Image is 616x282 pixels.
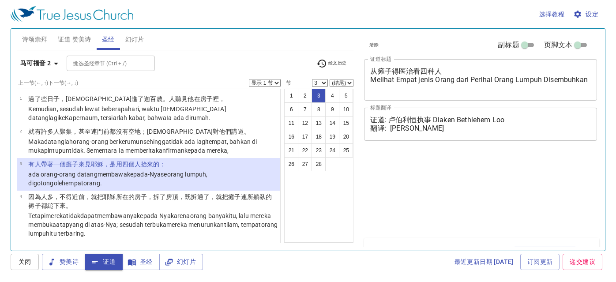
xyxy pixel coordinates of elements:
wg2076: 房子 [200,95,225,102]
wg2532: datanglah [28,138,257,154]
span: 3 [19,161,22,166]
span: 最近更新日期 [DATE] [454,256,514,267]
wg5064: orang. [83,180,102,187]
wg2532: mereka [28,212,278,237]
span: 证道 赞美诗 [58,34,91,45]
textarea: 从瘫子得医治看四种人 Melihat Empat jenis Orang dari Perihal Orang Lumpuh Disembuhkan [370,67,591,92]
button: 12 [298,116,312,130]
button: 18 [312,130,326,144]
wg2374: 前 [103,128,250,135]
wg3699: ; sesudah terbuka [28,221,278,237]
span: 赞美诗 [49,256,79,267]
span: 订阅更新 [527,256,553,267]
button: 23 [312,143,326,158]
button: 3 [312,89,326,103]
wg2895: 都縋下來 [41,202,72,209]
wg4314: 都沒有 [109,128,250,135]
button: 4 [325,89,339,103]
wg1519: Kapernaum [65,114,210,121]
wg1223: 些日子 [41,95,225,102]
button: 证道 [85,254,123,270]
button: 21 [284,143,298,158]
span: 关闭 [18,256,32,267]
button: 经文历史 [311,57,352,70]
wg3624: . [209,114,210,121]
wg2258: 的房子，拆了 [28,193,272,209]
span: 证道 [92,256,116,267]
b: 马可福音 2 [20,58,51,69]
button: 26 [284,157,298,171]
button: 9 [325,102,339,117]
button: 选择教程 [536,6,568,23]
label: 节 [284,80,291,86]
wg2532: 有許多人 [35,128,250,135]
p: Kemudian [28,105,278,122]
wg846: , [227,147,229,154]
wg3366: . Sementara Ia memberitakan [83,147,229,154]
button: 圣经 [122,254,160,270]
wg4721: yang di atas-Nya [28,221,278,237]
button: 15 [339,116,353,130]
wg1519: 迦百農 [144,95,225,102]
button: 10 [339,102,353,117]
p: Maka [28,137,278,155]
a: 订阅更新 [520,254,560,270]
wg1410: tidak [28,212,278,237]
wg846: karena [28,212,278,237]
wg191: , bahwa [144,114,210,121]
span: 幻灯片 [125,34,144,45]
p: ada orang-orang datang [28,170,278,188]
wg1525: lagi [49,114,210,121]
button: 24 [325,143,339,158]
button: 2 [298,89,312,103]
wg846: ，是用 [103,161,166,168]
wg3361: 得 [28,193,272,209]
wg5465: 。 [66,202,72,209]
wg1722: rumah [191,114,211,121]
wg3754: Ia ada di [166,114,210,121]
span: 设定 [575,9,598,20]
button: 11 [284,116,298,130]
button: 17 [298,130,312,144]
wg3056: 。 [244,128,250,135]
span: 副标题 [498,40,519,50]
wg5342: 一個癱子 [53,161,166,168]
button: 赞美诗 [42,254,86,270]
wg4863: orang-orang berkerumun [28,138,257,154]
textarea: 证道: 卢伯利恒执事 Diaken Bethlehem Loo 翻译: [PERSON_NAME] [370,116,591,132]
wg3885: 來 [79,161,166,168]
wg4183: 聚集 [60,128,250,135]
wg2064: membawa [28,171,207,187]
wg3825: ke [59,114,211,121]
wg3793: itu, lalu mereka membuka [28,212,278,237]
wg1519: ， [219,95,225,102]
wg3885: itu terbaring [49,230,86,237]
wg846: 講 [231,128,250,135]
span: 1 [19,96,22,101]
button: 25 [339,143,353,158]
wg2064: 見耶穌 [85,161,166,168]
a: 最近更新日期 [DATE] [451,254,517,270]
wg2621: 褥子 [28,202,72,209]
span: 清除 [369,41,379,49]
wg5259: empat [65,180,102,187]
wg2980: 道 [238,128,250,135]
button: 1 [284,89,298,103]
button: 5 [339,89,353,103]
wg4314: pintupun [44,147,229,154]
button: 27 [298,157,312,171]
p: 過了 [28,94,278,103]
button: 7 [298,102,312,117]
wg2250: ，[DEMOGRAPHIC_DATA] [60,95,225,102]
div: 所有证道(0)清除加入至＂所有证道＂ [364,238,599,267]
wg4374: kepada-Nya [28,212,278,237]
span: 圣经 [129,256,153,267]
wg5064: 抬來 [141,161,166,168]
label: 上一节 (←, ↑) 下一节 (→, ↓) [18,80,78,86]
wg2584: 。人聽見 [163,95,225,102]
wg1410: membawanya [28,212,278,237]
wg3371: 空地 [128,128,250,135]
span: 经文历史 [316,58,347,69]
wg4863: ，甚至 [72,128,250,135]
p: 有人帶著 [28,160,278,169]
